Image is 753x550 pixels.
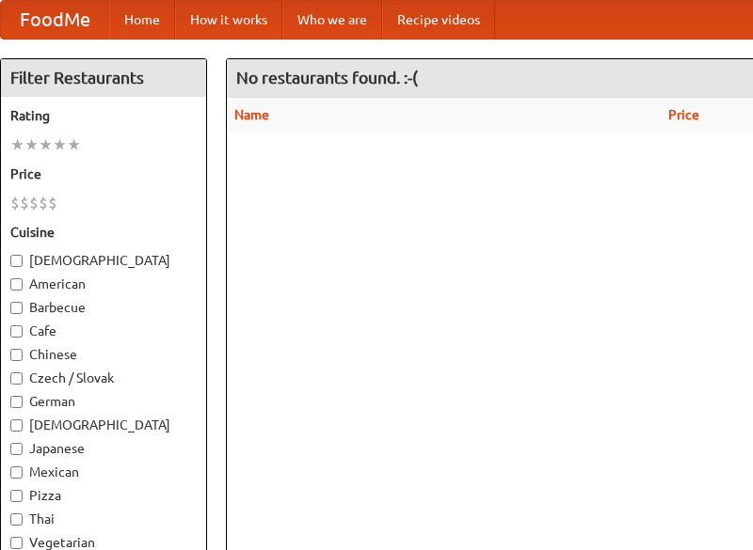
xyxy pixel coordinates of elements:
input: Japanese [10,443,23,455]
li: ★ [39,134,53,155]
ng-pluralize: No restaurants found. :-( [236,69,418,86]
input: Barbecue [10,302,23,314]
input: Czech / Slovak [10,372,23,385]
label: German [10,392,197,411]
li: ★ [67,134,81,155]
h5: Price [10,165,197,183]
input: Mexican [10,466,23,479]
input: Vegetarian [10,537,23,549]
li: ★ [10,134,24,155]
label: Czech / Slovak [10,369,197,387]
h5: Rating [10,106,197,125]
a: Home [109,1,175,39]
label: American [10,275,197,293]
label: Pizza [10,486,197,505]
input: Pizza [10,490,23,502]
li: $ [10,193,20,213]
input: [DEMOGRAPHIC_DATA] [10,255,23,267]
h4: Filter Restaurants [1,59,206,97]
input: German [10,396,23,408]
label: [DEMOGRAPHIC_DATA] [10,251,197,270]
label: Cafe [10,322,197,340]
label: Japanese [10,439,197,458]
a: How it works [175,1,282,39]
label: [DEMOGRAPHIC_DATA] [10,416,197,434]
a: Price [668,107,699,122]
input: Thai [10,513,23,526]
li: ★ [24,134,39,155]
a: Who we are [282,1,382,39]
li: $ [39,193,48,213]
label: Thai [10,510,197,528]
label: Mexican [10,463,197,481]
input: Cafe [10,325,23,338]
input: Chinese [10,349,23,361]
li: $ [20,193,29,213]
li: $ [29,193,39,213]
a: FoodMe [1,1,109,39]
input: [DEMOGRAPHIC_DATA] [10,419,23,432]
li: $ [48,193,57,213]
h5: Cuisine [10,223,197,242]
a: Name [234,107,269,122]
a: Recipe videos [382,1,495,39]
label: Chinese [10,345,197,364]
input: American [10,278,23,291]
li: ★ [53,134,67,155]
label: Barbecue [10,298,197,317]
